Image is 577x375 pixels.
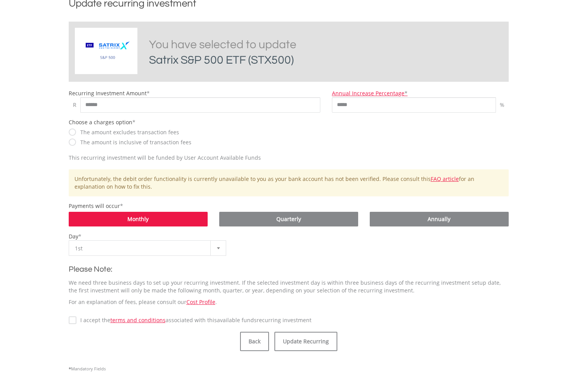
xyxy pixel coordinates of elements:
[428,215,450,223] span: Annually
[496,97,509,113] div: %
[69,366,106,372] span: Mandatory Fields
[69,279,509,294] p: We need three business days to set up your recurring investment. If the selected investment day i...
[217,316,257,324] span: Available Funds
[69,97,80,113] span: R
[186,298,215,306] a: Cost Profile
[69,90,147,97] label: Recurring Investment Amount
[76,139,191,146] label: The amount is inclusive of transaction fees
[69,264,509,275] h2: Please Note:
[76,128,179,136] label: The amount excludes transaction fees
[110,316,166,324] a: terms and conditions
[69,154,509,162] div: This recurring investment will be funded by User Account Available Funds
[127,215,149,223] span: Monthly
[276,215,301,223] span: Quarterly
[69,202,120,209] label: Payments will occur
[79,34,137,69] img: EQU.ZA.STX500.png
[69,298,509,306] p: For an explanation of fees, please consult our .
[240,332,269,351] button: Back
[149,37,392,68] h2: You have selected to update
[69,118,132,126] label: Choose a charges option
[332,90,408,97] a: Annual Increase Percentage*
[431,175,459,182] a: FAQ article
[69,233,78,240] label: Day
[75,241,209,256] span: 1st
[149,54,294,66] span: Satrix S&P 500 ETF (STX500)
[274,332,337,351] button: Update Recurring
[69,169,509,196] div: Unfortunately, the debit order functionality is currently unavailable to you as your bank account...
[76,316,311,324] label: I accept the associated with this recurring investment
